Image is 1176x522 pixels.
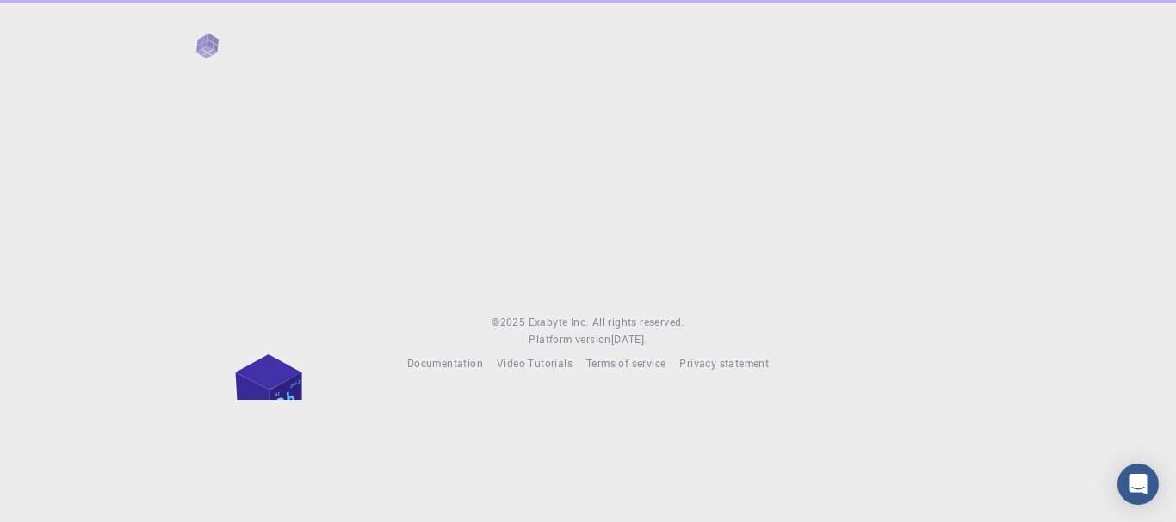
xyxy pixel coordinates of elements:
a: Video Tutorials [497,355,573,372]
span: All rights reserved. [592,314,684,331]
a: Exabyte Inc. [529,314,589,331]
span: Exabyte Inc. [529,315,589,329]
a: Terms of service [586,355,665,372]
a: Privacy statement [679,355,769,372]
span: Terms of service [586,356,665,370]
span: © 2025 [492,314,528,331]
a: [DATE]. [611,331,647,348]
span: [DATE] . [611,332,647,346]
a: Documentation [407,355,483,372]
span: Privacy statement [679,356,769,370]
div: Open Intercom Messenger [1117,464,1159,505]
span: Video Tutorials [497,356,573,370]
span: Platform version [529,331,610,348]
span: Documentation [407,356,483,370]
